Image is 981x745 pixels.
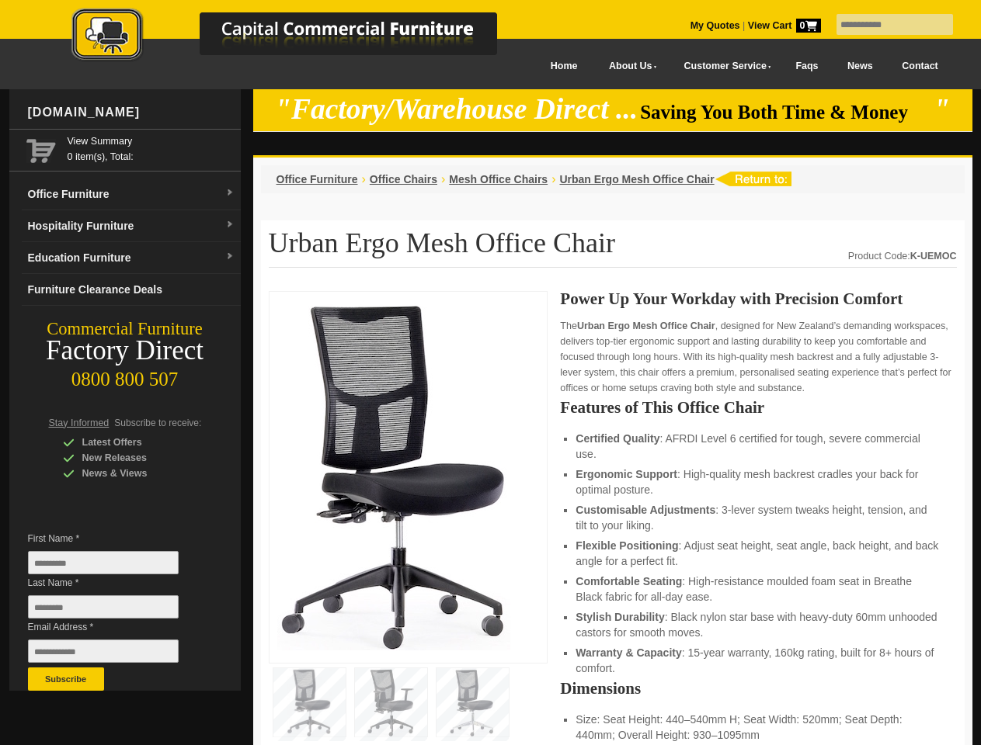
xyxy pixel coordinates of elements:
[28,667,104,691] button: Subscribe
[576,466,941,497] li: : High-quality mesh backrest cradles your back for optimal posture.
[225,252,235,262] img: dropdown
[745,20,820,31] a: View Cart0
[560,291,956,307] h2: Power Up Your Workday with Precision Comfort
[49,418,110,428] span: Stay Informed
[362,172,366,187] li: ›
[28,595,179,619] input: Last Name *
[63,435,210,450] div: Latest Offers
[576,573,941,605] li: : High-resistance moulded foam seat in Breathe Black fabric for all-day ease.
[441,172,445,187] li: ›
[576,575,682,587] strong: Comfortable Seating
[576,539,678,552] strong: Flexible Positioning
[576,502,941,533] li: : 3-lever system tweaks height, tension, and tilt to your liking.
[68,133,235,162] span: 0 item(s), Total:
[576,431,941,462] li: : AFRDI Level 6 certified for tough, severe commercial use.
[22,210,241,242] a: Hospitality Furnituredropdown
[277,300,510,650] img: Urban Ergo Mesh Office Chair – mesh office seat with ergonomic back for NZ workspaces.
[833,49,887,84] a: News
[9,340,241,362] div: Factory Direct
[592,49,666,84] a: About Us
[9,361,241,390] div: 0800 800 507
[640,102,931,123] span: Saving You Both Time & Money
[22,89,241,136] div: [DOMAIN_NAME]
[28,619,202,635] span: Email Address *
[576,538,941,569] li: : Adjust seat height, seat angle, back height, and back angle for a perfect fit.
[576,468,677,480] strong: Ergonomic Support
[22,178,241,210] a: Office Furnituredropdown
[691,20,740,31] a: My Quotes
[449,173,548,185] a: Mesh Office Chairs
[576,504,715,516] strong: Customisable Adjustments
[576,645,941,676] li: : 15-year warranty, 160kg rating, built for 8+ hours of comfort.
[22,274,241,306] a: Furniture Clearance Deals
[576,609,941,640] li: : Black nylon star base with heavy-duty 60mm unhooded castors for smooth moves.
[28,575,202,591] span: Last Name *
[9,318,241,340] div: Commercial Furniture
[22,242,241,274] a: Education Furnituredropdown
[576,646,681,659] strong: Warranty & Capacity
[560,400,956,415] h2: Features of This Office Chair
[63,450,210,466] div: New Releases
[848,248,957,264] div: Product Code:
[910,251,957,262] strong: K-UEMOC
[576,432,659,445] strong: Certified Quality
[781,49,833,84] a: Faqs
[28,639,179,663] input: Email Address *
[370,173,437,185] a: Office Chairs
[63,466,210,481] div: News & Views
[225,189,235,198] img: dropdown
[666,49,781,84] a: Customer Service
[551,172,555,187] li: ›
[28,531,202,546] span: First Name *
[275,93,638,125] em: "Factory/Warehouse Direct ...
[748,20,821,31] strong: View Cart
[277,173,358,185] a: Office Furniture
[269,228,957,268] h1: Urban Ergo Mesh Office Chair
[934,93,950,125] em: "
[225,220,235,230] img: dropdown
[887,49,952,84] a: Contact
[576,611,664,623] strong: Stylish Durability
[68,133,235,149] a: View Summary
[559,173,714,185] a: Urban Ergo Mesh Office Chair
[796,19,821,33] span: 0
[560,318,956,396] p: The , designed for New Zealand’s demanding workspaces, delivers top-tier ergonomic support and la...
[560,681,956,696] h2: Dimensions
[577,321,715,331] strong: Urban Ergo Mesh Office Chair
[28,551,179,574] input: First Name *
[114,418,201,428] span: Subscribe to receive:
[715,172,791,186] img: return to
[29,8,572,64] img: Capital Commercial Furniture Logo
[29,8,572,69] a: Capital Commercial Furniture Logo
